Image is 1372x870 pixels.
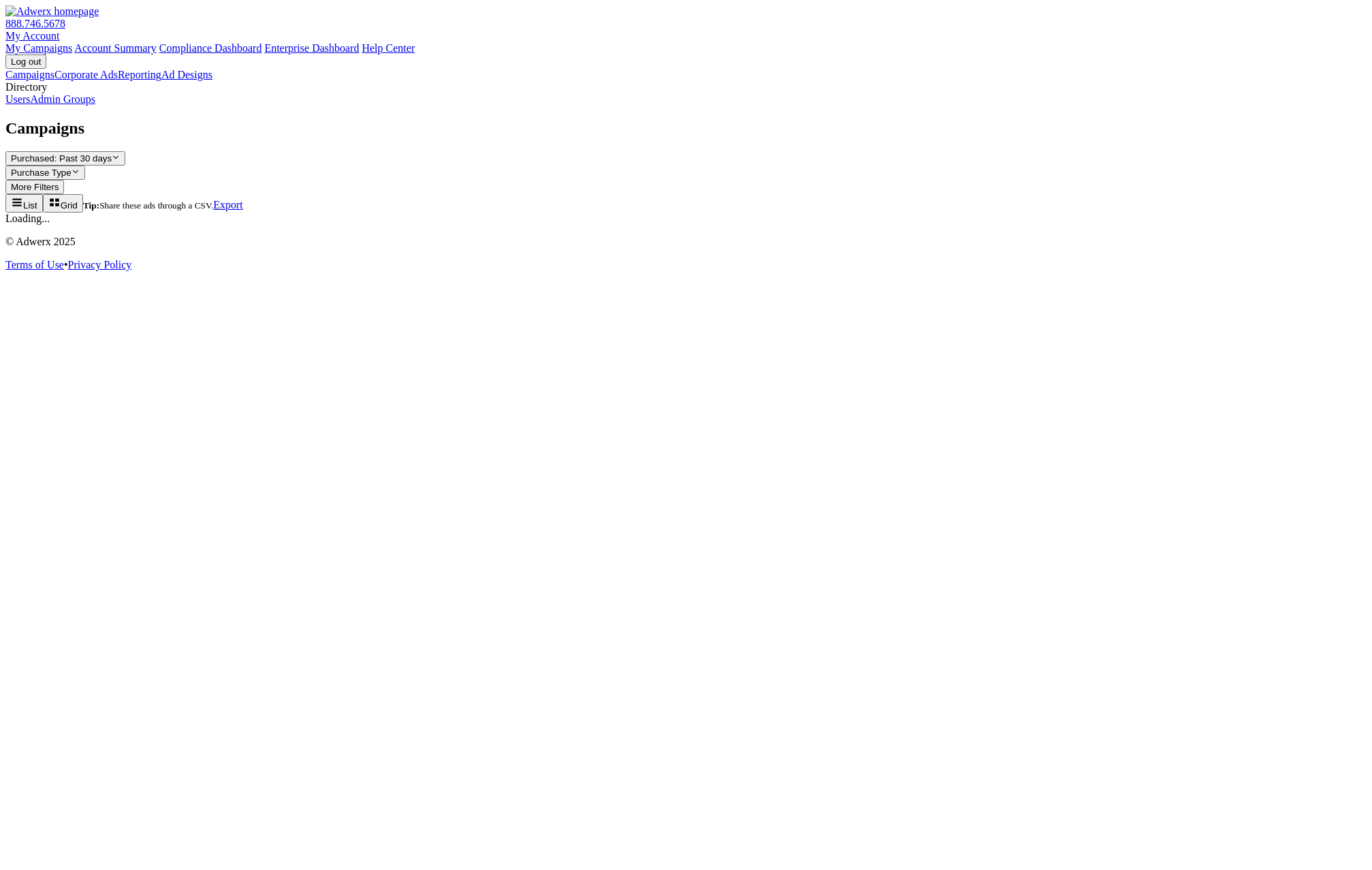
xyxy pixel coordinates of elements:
button: Purchase Type [5,166,85,180]
span: Grid [61,200,78,211]
a: Terms of Use [5,259,64,270]
button: List [5,194,43,213]
a: Corporate Ads [54,69,118,80]
a: Compliance Dashboard [159,42,262,54]
a: Admin Groups [30,93,95,105]
a: Users [5,93,30,105]
span: Campaigns [5,119,84,137]
button: Grid [43,194,83,213]
span: Loading... [5,213,50,224]
img: Adwerx [5,5,99,18]
a: Privacy Policy [68,259,132,270]
a: Account Summary [74,42,156,54]
span: Purchase Type [11,168,71,178]
a: Ad Designs [161,69,212,80]
small: Share these ads through a CSV. [83,200,213,211]
span: Purchased: Past 30 days [11,153,112,164]
input: Log out [5,55,46,69]
a: Help Center [362,42,415,54]
a: Export [213,199,243,211]
div: Directory [5,81,1367,93]
button: Purchased: Past 30 days [5,151,125,166]
a: My Campaigns [5,42,72,54]
a: My Account [5,30,60,42]
a: Enterprise Dashboard [264,42,359,54]
a: Campaigns [5,69,54,80]
span: List [23,200,37,211]
div: • [5,259,1367,271]
button: More Filters [5,180,64,194]
p: © Adwerx 2025 [5,236,1367,248]
a: 888.746.5678 [5,18,65,29]
b: Tip: [83,200,99,211]
a: Reporting [118,69,161,80]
